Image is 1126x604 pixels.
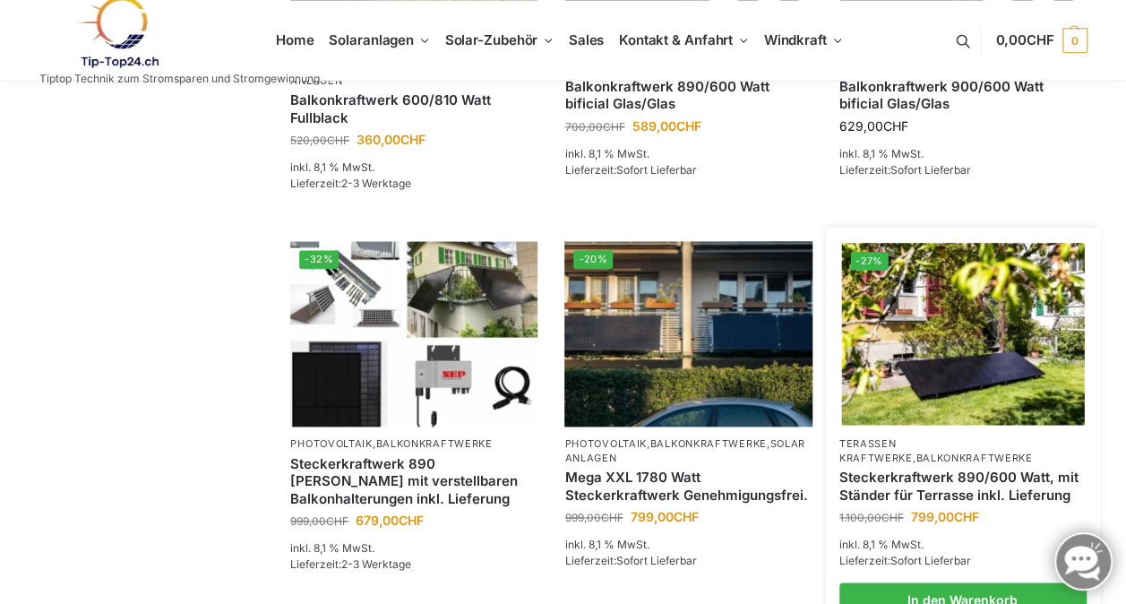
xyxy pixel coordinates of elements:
span: Sofort Lieferbar [890,163,971,177]
p: , , [564,437,812,465]
span: CHF [399,513,424,528]
span: CHF [400,132,425,147]
span: 2-3 Werktage [341,557,411,571]
span: Lieferzeit: [839,163,971,177]
p: inkl. 8,1 % MwSt. [290,540,537,557]
img: 860 Watt Komplett mit Balkonhalterung [290,241,537,427]
p: , [290,437,537,451]
bdi: 999,00 [290,514,348,528]
span: CHF [602,120,624,134]
span: CHF [326,514,348,528]
a: Balkonkraftwerke [375,437,492,450]
span: Lieferzeit: [564,163,696,177]
span: Solar-Zubehör [445,31,538,48]
a: Balkonkraftwerk 600/810 Watt Fullblack [290,91,537,126]
bdi: 1.100,00 [839,511,904,524]
span: CHF [675,118,701,134]
a: Steckerkraftwerk 890/600 Watt, mit Ständer für Terrasse inkl. Lieferung [839,469,1087,504]
bdi: 799,00 [630,509,698,524]
img: 2 Balkonkraftwerke [564,241,812,427]
p: , [839,437,1087,465]
a: Photovoltaik [564,437,646,450]
span: Lieferzeit: [839,554,971,567]
span: Sofort Lieferbar [615,163,696,177]
a: 0,00CHF 0 [995,13,1087,67]
a: Solaranlagen [564,437,805,463]
bdi: 799,00 [911,509,979,524]
a: Steckerkraftwerk 890 Watt mit verstellbaren Balkonhalterungen inkl. Lieferung [290,455,537,508]
span: 0 [1062,28,1087,53]
a: -27%Steckerkraftwerk 890/600 Watt, mit Ständer für Terrasse inkl. Lieferung [841,243,1084,425]
span: Lieferzeit: [290,557,411,571]
span: CHF [883,118,908,134]
a: Solaranlagen [290,61,531,87]
p: inkl. 8,1 % MwSt. [564,146,812,162]
a: -20%2 Balkonkraftwerke [564,241,812,427]
span: CHF [327,134,349,147]
a: Balkonkraftwerk 890/600 Watt bificial Glas/Glas [564,78,812,113]
span: Lieferzeit: [564,554,696,567]
span: 0,00 [995,31,1053,48]
span: Windkraft [764,31,827,48]
span: CHF [954,509,979,524]
bdi: 360,00 [357,132,425,147]
span: Lieferzeit: [290,177,411,190]
a: Mega XXL 1780 Watt Steckerkraftwerk Genehmigungsfrei. [564,469,812,504]
a: Photovoltaik [290,437,372,450]
p: inkl. 8,1 % MwSt. [839,146,1087,162]
p: inkl. 8,1 % MwSt. [290,160,537,176]
span: Sofort Lieferbar [890,554,971,567]
span: CHF [881,511,904,524]
span: Sofort Lieferbar [615,554,696,567]
span: CHF [1027,31,1054,48]
p: Tiptop Technik zum Stromsparen und Stromgewinnung [39,73,320,84]
a: Balkonkraftwerk 900/600 Watt bificial Glas/Glas [839,78,1087,113]
span: CHF [673,509,698,524]
span: CHF [600,511,623,524]
a: Balkonkraftwerke [650,437,767,450]
a: -32%860 Watt Komplett mit Balkonhalterung [290,241,537,427]
bdi: 589,00 [632,118,701,134]
a: Balkonkraftwerke [915,452,1032,464]
span: Solaranlagen [329,31,414,48]
p: inkl. 8,1 % MwSt. [839,537,1087,553]
bdi: 520,00 [290,134,349,147]
span: 2-3 Werktage [341,177,411,190]
bdi: 700,00 [564,120,624,134]
p: inkl. 8,1 % MwSt. [564,537,812,553]
span: Sales [569,31,605,48]
bdi: 629,00 [839,118,908,134]
bdi: 999,00 [564,511,623,524]
span: Kontakt & Anfahrt [619,31,733,48]
bdi: 679,00 [356,513,424,528]
a: Terassen Kraftwerke [839,437,913,463]
img: Steckerkraftwerk 890/600 Watt, mit Ständer für Terrasse inkl. Lieferung [841,243,1084,425]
